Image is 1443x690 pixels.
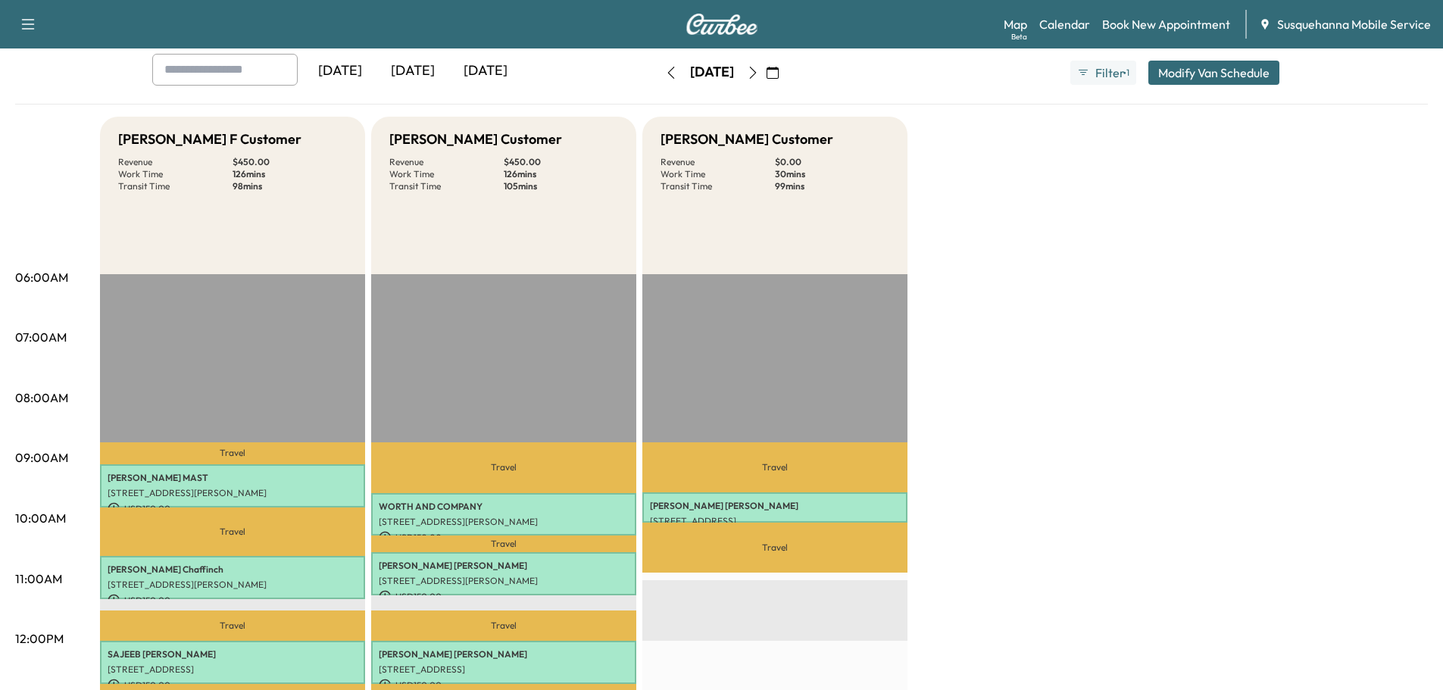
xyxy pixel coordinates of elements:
[650,500,900,512] p: [PERSON_NAME] [PERSON_NAME]
[108,648,358,660] p: SAJEEB [PERSON_NAME]
[233,168,347,180] p: 126 mins
[389,129,562,150] h5: [PERSON_NAME] Customer
[661,156,775,168] p: Revenue
[504,168,618,180] p: 126 mins
[118,129,301,150] h5: [PERSON_NAME] F Customer
[108,472,358,484] p: [PERSON_NAME] MAST
[371,535,636,552] p: Travel
[775,168,889,180] p: 30 mins
[504,156,618,168] p: $ 450.00
[642,442,907,492] p: Travel
[1011,31,1027,42] div: Beta
[15,389,68,407] p: 08:00AM
[389,180,504,192] p: Transit Time
[15,328,67,346] p: 07:00AM
[100,507,365,557] p: Travel
[1039,15,1090,33] a: Calendar
[661,180,775,192] p: Transit Time
[379,590,629,604] p: USD 150.00
[371,442,636,493] p: Travel
[15,268,68,286] p: 06:00AM
[1070,61,1135,85] button: Filter●1
[15,629,64,648] p: 12:00PM
[15,448,68,467] p: 09:00AM
[108,594,358,607] p: USD 150.00
[1123,69,1126,76] span: ●
[118,168,233,180] p: Work Time
[379,560,629,572] p: [PERSON_NAME] [PERSON_NAME]
[379,648,629,660] p: [PERSON_NAME] [PERSON_NAME]
[118,156,233,168] p: Revenue
[642,523,907,573] p: Travel
[775,180,889,192] p: 99 mins
[304,54,376,89] div: [DATE]
[690,63,734,82] div: [DATE]
[1277,15,1431,33] span: Susquehanna Mobile Service
[108,663,358,676] p: [STREET_ADDRESS]
[1102,15,1230,33] a: Book New Appointment
[108,579,358,591] p: [STREET_ADDRESS][PERSON_NAME]
[376,54,449,89] div: [DATE]
[1148,61,1279,85] button: Modify Van Schedule
[100,610,365,641] p: Travel
[379,531,629,545] p: USD 150.00
[650,515,900,527] p: [STREET_ADDRESS]
[15,509,66,527] p: 10:00AM
[1095,64,1123,82] span: Filter
[233,156,347,168] p: $ 450.00
[389,168,504,180] p: Work Time
[379,663,629,676] p: [STREET_ADDRESS]
[15,570,62,588] p: 11:00AM
[686,14,758,35] img: Curbee Logo
[108,502,358,516] p: USD 150.00
[775,156,889,168] p: $ 0.00
[371,610,636,641] p: Travel
[379,501,629,513] p: WORTH AND COMPANY
[108,564,358,576] p: [PERSON_NAME] Chaffinch
[379,516,629,528] p: [STREET_ADDRESS][PERSON_NAME]
[379,575,629,587] p: [STREET_ADDRESS][PERSON_NAME]
[108,487,358,499] p: [STREET_ADDRESS][PERSON_NAME]
[1126,67,1129,79] span: 1
[1004,15,1027,33] a: MapBeta
[100,442,365,465] p: Travel
[449,54,522,89] div: [DATE]
[118,180,233,192] p: Transit Time
[504,180,618,192] p: 105 mins
[389,156,504,168] p: Revenue
[233,180,347,192] p: 98 mins
[661,129,833,150] h5: [PERSON_NAME] Customer
[661,168,775,180] p: Work Time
